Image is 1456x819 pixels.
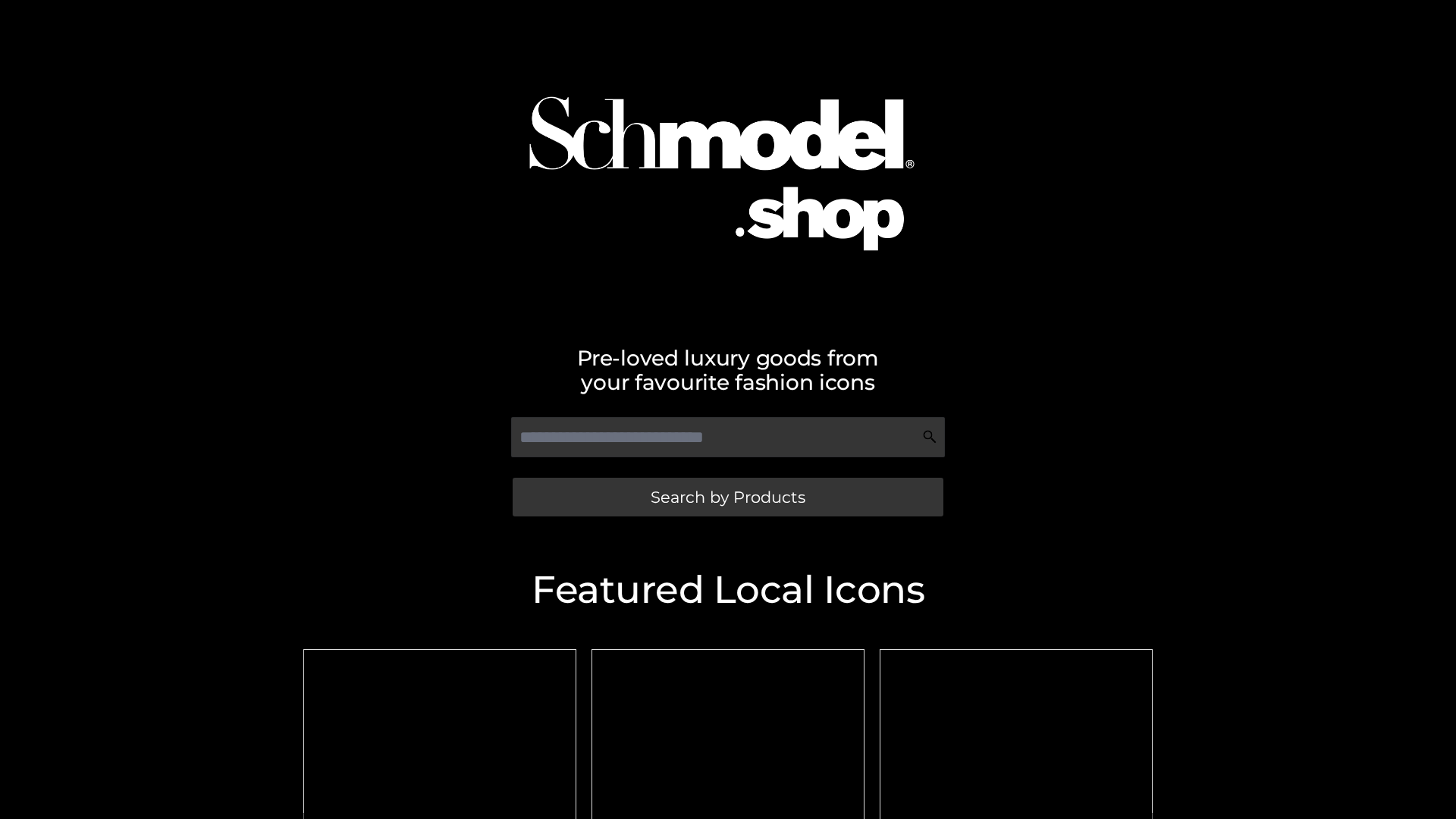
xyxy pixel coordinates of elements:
img: Search Icon [922,429,937,444]
span: Search by Products [651,489,805,505]
h2: Pre-loved luxury goods from your favourite fashion icons [296,346,1160,394]
h2: Featured Local Icons​ [296,571,1160,609]
a: Search by Products [513,478,943,516]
